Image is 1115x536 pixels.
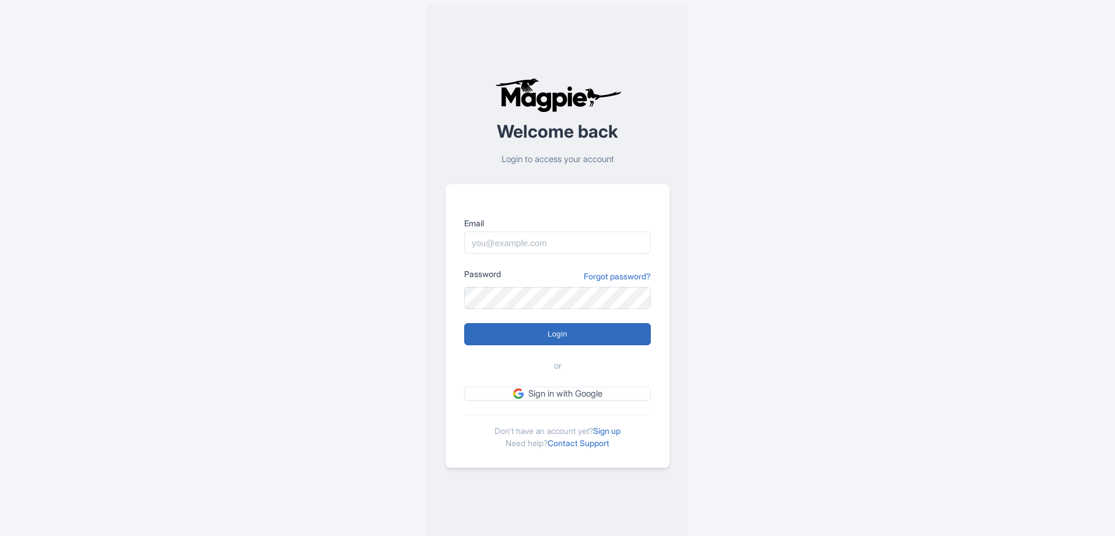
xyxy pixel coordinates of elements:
[554,359,562,373] span: or
[464,232,651,254] input: you@example.com
[464,415,651,449] div: Don't have an account yet? Need help?
[464,323,651,345] input: Login
[446,153,669,166] p: Login to access your account
[492,78,623,113] img: logo-ab69f6fb50320c5b225c76a69d11143b.png
[464,387,651,401] a: Sign in with Google
[446,122,669,141] h2: Welcome back
[548,438,609,448] a: Contact Support
[593,426,620,436] a: Sign up
[584,270,651,282] a: Forgot password?
[513,388,524,399] img: google.svg
[464,268,501,280] label: Password
[464,217,651,229] label: Email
